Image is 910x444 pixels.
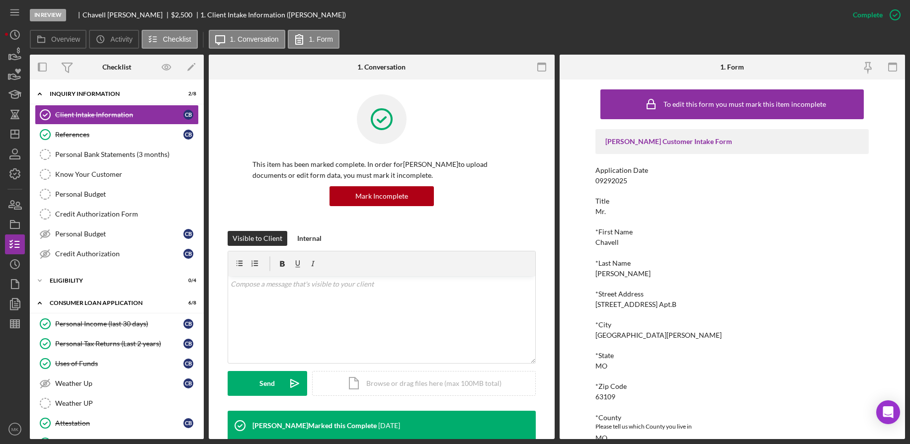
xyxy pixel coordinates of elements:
[720,63,744,71] div: 1. Form
[292,231,327,246] button: Internal
[178,278,196,284] div: 0 / 4
[259,371,275,396] div: Send
[595,208,606,216] div: Mr.
[55,340,183,348] div: Personal Tax Returns (Last 2 years)
[30,9,66,21] div: In Review
[183,339,193,349] div: C B
[55,360,183,368] div: Uses of Funds
[378,422,400,430] time: 2025-09-29 14:53
[55,190,198,198] div: Personal Budget
[55,379,183,387] div: Weather Up
[55,399,198,407] div: Weather UP
[55,230,183,238] div: Personal Budget
[5,419,25,439] button: MK
[55,150,198,158] div: Personal Bank Statements (3 months)
[55,250,183,258] div: Credit Authorization
[55,210,198,218] div: Credit Authorization Form
[35,373,199,393] a: Weather UpCB
[35,314,199,334] a: Personal Income (last 30 days)CB
[230,35,279,43] label: 1. Conversation
[595,331,722,339] div: [GEOGRAPHIC_DATA][PERSON_NAME]
[595,414,869,422] div: *County
[35,354,199,373] a: Uses of FundsCB
[876,400,900,424] div: Open Intercom Messenger
[252,422,377,430] div: [PERSON_NAME] Marked this Complete
[50,91,171,97] div: Inquiry Information
[595,362,607,370] div: MO
[178,91,196,97] div: 2 / 8
[200,11,346,19] div: 1. Client Intake Information ([PERSON_NAME])
[102,63,131,71] div: Checklist
[35,244,199,264] a: Credit AuthorizationCB
[55,111,183,119] div: Client Intake Information
[183,249,193,259] div: C B
[595,382,869,390] div: *Zip Code
[209,30,285,49] button: 1. Conversation
[35,224,199,244] a: Personal BudgetCB
[89,30,139,49] button: Activity
[595,270,651,278] div: [PERSON_NAME]
[35,164,199,184] a: Know Your Customer
[330,186,434,206] button: Mark Incomplete
[595,321,869,329] div: *City
[183,359,193,369] div: C B
[55,320,183,328] div: Personal Income (last 30 days)
[595,197,869,205] div: Title
[843,5,905,25] button: Complete
[595,434,607,442] div: MO
[30,30,86,49] button: Overview
[595,166,869,174] div: Application Date
[595,290,869,298] div: *Street Address
[50,300,171,306] div: Consumer Loan Application
[233,231,282,246] div: Visible to Client
[595,238,619,246] div: Chavell
[183,378,193,388] div: C B
[50,278,171,284] div: Eligibility
[595,259,869,267] div: *Last Name
[35,125,199,145] a: ReferencesCB
[663,100,826,108] div: To edit this form you must mark this item incomplete
[51,35,80,43] label: Overview
[252,159,511,181] p: This item has been marked complete. In order for [PERSON_NAME] to upload documents or edit form d...
[595,422,869,432] div: Please tell us which County you live in
[595,352,869,360] div: *State
[595,300,676,308] div: [STREET_ADDRESS] Apt.B
[142,30,198,49] button: Checklist
[228,231,287,246] button: Visible to Client
[35,334,199,354] a: Personal Tax Returns (Last 2 years)CB
[183,130,193,140] div: C B
[183,229,193,239] div: C B
[55,170,198,178] div: Know Your Customer
[355,186,408,206] div: Mark Incomplete
[11,427,19,432] text: MK
[178,300,196,306] div: 6 / 8
[110,35,132,43] label: Activity
[35,145,199,164] a: Personal Bank Statements (3 months)
[35,393,199,413] a: Weather UP
[288,30,339,49] button: 1. Form
[35,413,199,433] a: AttestationCB
[309,35,333,43] label: 1. Form
[55,419,183,427] div: Attestation
[595,228,869,236] div: *First Name
[163,35,191,43] label: Checklist
[228,371,307,396] button: Send
[183,418,193,428] div: C B
[605,138,859,146] div: [PERSON_NAME] Customer Intake Form
[35,204,199,224] a: Credit Authorization Form
[35,184,199,204] a: Personal Budget
[171,10,192,19] span: $2,500
[297,231,322,246] div: Internal
[595,393,615,401] div: 63109
[357,63,406,71] div: 1. Conversation
[83,11,171,19] div: Chavell [PERSON_NAME]
[183,110,193,120] div: C B
[35,105,199,125] a: Client Intake InformationCB
[183,319,193,329] div: C B
[55,131,183,139] div: References
[595,177,627,185] div: 09292025
[853,5,883,25] div: Complete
